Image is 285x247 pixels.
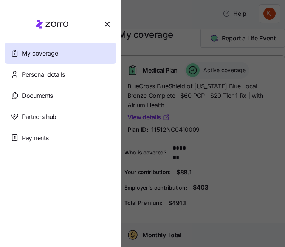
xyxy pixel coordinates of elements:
a: Documents [5,85,116,106]
a: My coverage [5,43,116,64]
span: Payments [22,133,48,143]
span: My coverage [22,49,58,58]
span: Personal details [22,70,65,79]
a: Partners hub [5,106,116,127]
a: Payments [5,127,116,148]
a: Personal details [5,64,116,85]
span: Partners hub [22,112,56,122]
span: Documents [22,91,53,100]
